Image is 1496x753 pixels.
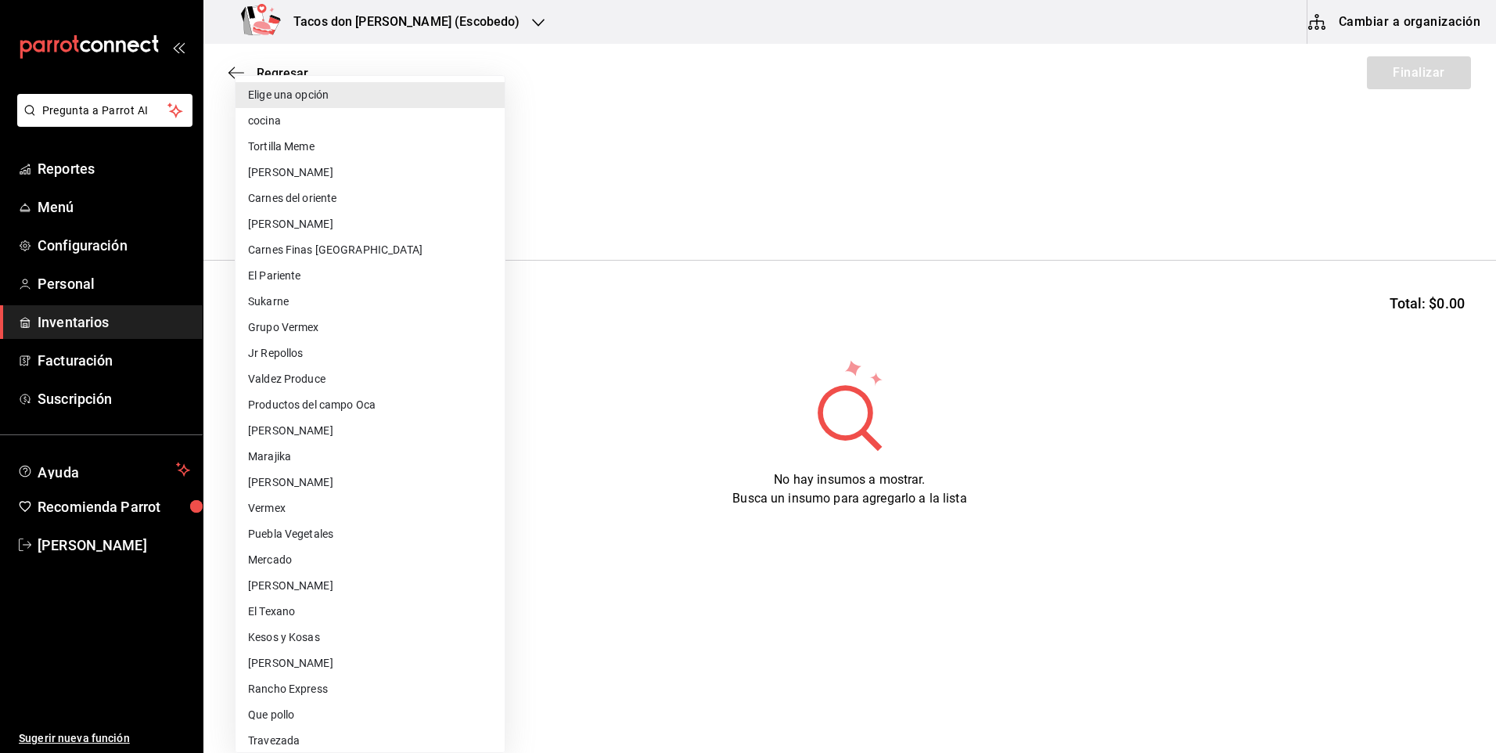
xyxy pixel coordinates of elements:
[236,134,505,160] li: Tortilla Meme
[236,186,505,211] li: Carnes del oriente
[236,573,505,599] li: [PERSON_NAME]
[236,418,505,444] li: [PERSON_NAME]
[236,289,505,315] li: Sukarne
[236,521,505,547] li: Puebla Vegetales
[236,444,505,470] li: Marajika
[236,676,505,702] li: Rancho Express
[236,625,505,650] li: Kesos y Kosas
[236,108,505,134] li: cocina
[236,340,505,366] li: Jr Repollos
[236,82,505,108] li: Elige una opción
[236,599,505,625] li: El Texano
[236,650,505,676] li: [PERSON_NAME]
[236,470,505,495] li: [PERSON_NAME]
[236,160,505,186] li: [PERSON_NAME]
[236,702,505,728] li: Que pollo
[236,315,505,340] li: Grupo Vermex
[236,547,505,573] li: Mercado
[236,263,505,289] li: El Pariente
[236,392,505,418] li: Productos del campo Oca
[236,211,505,237] li: [PERSON_NAME]
[236,366,505,392] li: Valdez Produce
[236,495,505,521] li: Vermex
[236,237,505,263] li: Carnes Finas [GEOGRAPHIC_DATA]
